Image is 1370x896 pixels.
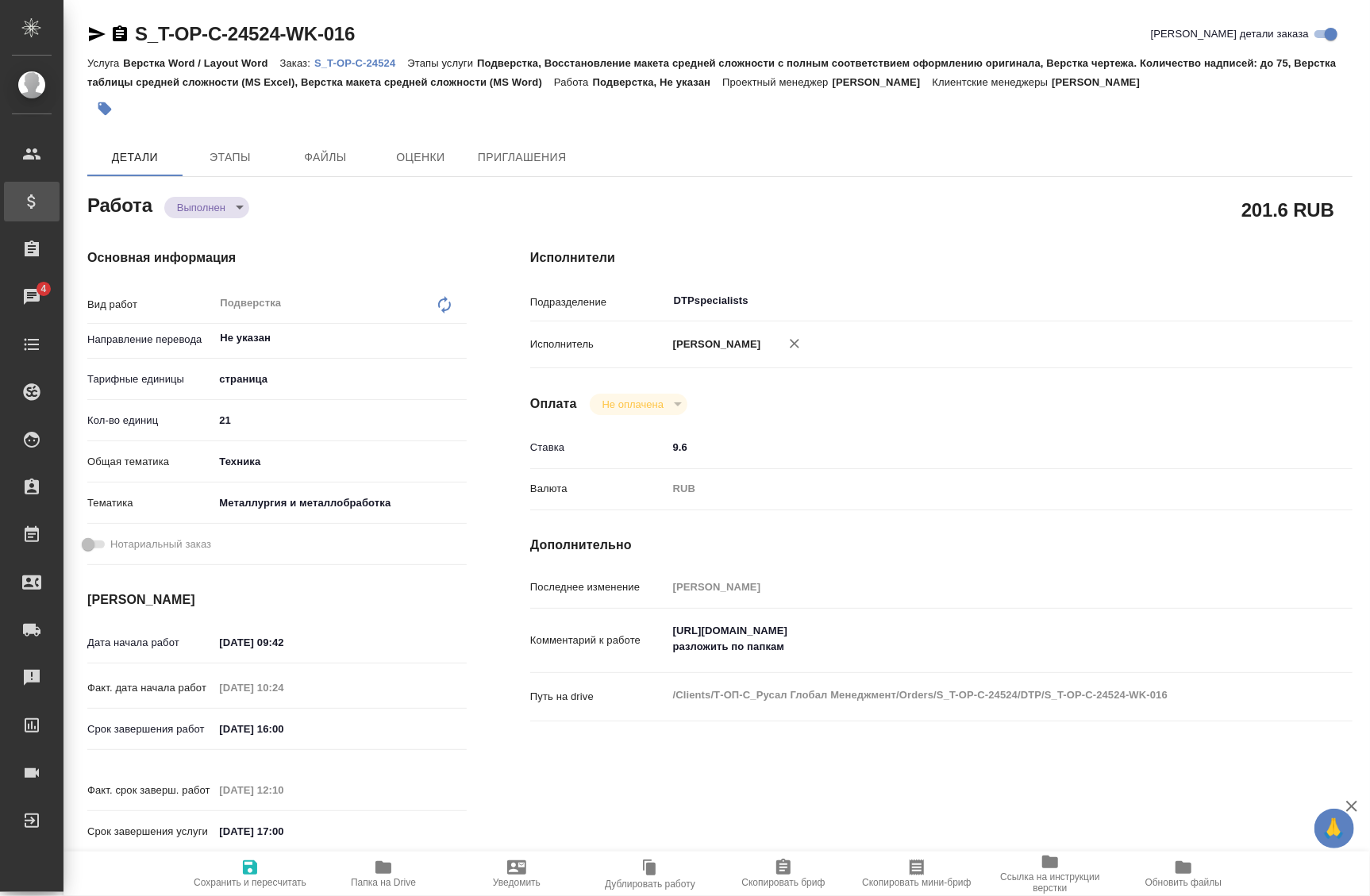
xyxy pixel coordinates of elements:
[183,852,317,896] button: Сохранить и пересчитать
[87,25,106,44] button: Скопировать ссылку для ЯМессенджера
[351,877,416,888] span: Папка на Drive
[172,201,230,214] button: Выполнен
[87,680,214,696] p: Факт. дата начала работ
[214,490,467,517] div: Металлургия и металлобработка
[135,23,355,44] a: S_T-OP-C-24524-WK-016
[194,877,306,888] span: Сохранить и пересчитать
[214,779,352,802] input: Пустое поле
[87,57,1337,88] p: Подверстка, Восстановление макета средней сложности с полным соответствием оформлению оригинала, ...
[478,148,567,167] span: Приглашения
[97,148,173,167] span: Детали
[458,336,461,340] button: Open
[598,398,668,411] button: Не оплачена
[317,852,450,896] button: Папка на Drive
[87,248,467,267] h4: Основная информация
[192,148,268,167] span: Этапы
[87,190,152,218] h2: Работа
[214,448,467,475] div: Техника
[590,394,687,415] div: Выполнен
[87,454,214,470] p: Общая тематика
[214,820,352,843] input: ✎ Введи что-нибудь
[314,56,407,69] a: S_T-OP-C-24524
[530,633,668,648] p: Комментарий к работе
[87,824,214,840] p: Срок завершения услуги
[530,394,577,413] h4: Оплата
[668,617,1284,660] textarea: [URL][DOMAIN_NAME] разложить по папкам
[717,852,850,896] button: Скопировать бриф
[777,326,812,361] button: Удалить исполнителя
[110,25,129,44] button: Скопировать ссылку
[123,57,279,69] p: Верстка Word / Layout Word
[407,57,477,69] p: Этапы услуги
[1321,812,1348,845] span: 🙏
[87,297,214,313] p: Вид работ
[1241,196,1334,223] h2: 201.6 RUB
[605,879,695,890] span: Дублировать работу
[530,336,668,352] p: Исполнитель
[1052,76,1152,88] p: [PERSON_NAME]
[87,57,123,69] p: Услуга
[983,852,1117,896] button: Ссылка на инструкции верстки
[87,590,467,610] h4: [PERSON_NAME]
[554,76,593,88] p: Работа
[214,409,467,432] input: ✎ Введи что-нибудь
[530,248,1353,267] h4: Исполнители
[833,76,933,88] p: [PERSON_NAME]
[668,682,1284,709] textarea: /Clients/Т-ОП-С_Русал Глобал Менеджмент/Orders/S_T-OP-C-24524/DTP/S_T-OP-C-24524-WK-016
[530,294,668,310] p: Подразделение
[87,635,214,651] p: Дата начала работ
[1151,26,1309,42] span: [PERSON_NAME] детали заказа
[850,852,983,896] button: Скопировать мини-бриф
[87,91,122,126] button: Добавить тэг
[530,579,668,595] p: Последнее изменение
[862,877,971,888] span: Скопировать мини-бриф
[1314,809,1354,848] button: 🙏
[214,631,352,654] input: ✎ Введи что-нибудь
[280,57,314,69] p: Заказ:
[4,277,60,317] a: 4
[87,332,214,348] p: Направление перевода
[110,536,211,552] span: Нотариальный заказ
[583,852,717,896] button: Дублировать работу
[164,197,249,218] div: Выполнен
[722,76,832,88] p: Проектный менеджер
[214,717,352,740] input: ✎ Введи что-нибудь
[530,536,1353,555] h4: Дополнительно
[314,57,407,69] p: S_T-OP-C-24524
[287,148,364,167] span: Файлы
[87,495,214,511] p: Тематика
[1276,299,1279,302] button: Open
[668,575,1284,598] input: Пустое поле
[668,475,1284,502] div: RUB
[741,877,825,888] span: Скопировать бриф
[87,413,214,429] p: Кол-во единиц
[933,76,1053,88] p: Клиентские менеджеры
[530,481,668,497] p: Валюта
[87,783,214,798] p: Факт. срок заверш. работ
[383,148,459,167] span: Оценки
[668,436,1284,459] input: ✎ Введи что-нибудь
[530,440,668,456] p: Ставка
[1145,877,1222,888] span: Обновить файлы
[593,76,723,88] p: Подверстка, Не указан
[450,852,583,896] button: Уведомить
[214,676,352,699] input: Пустое поле
[993,871,1107,894] span: Ссылка на инструкции верстки
[87,371,214,387] p: Тарифные единицы
[668,336,761,352] p: [PERSON_NAME]
[493,877,541,888] span: Уведомить
[1117,852,1250,896] button: Обновить файлы
[31,281,56,297] span: 4
[530,689,668,705] p: Путь на drive
[87,721,214,737] p: Срок завершения работ
[214,366,467,393] div: страница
